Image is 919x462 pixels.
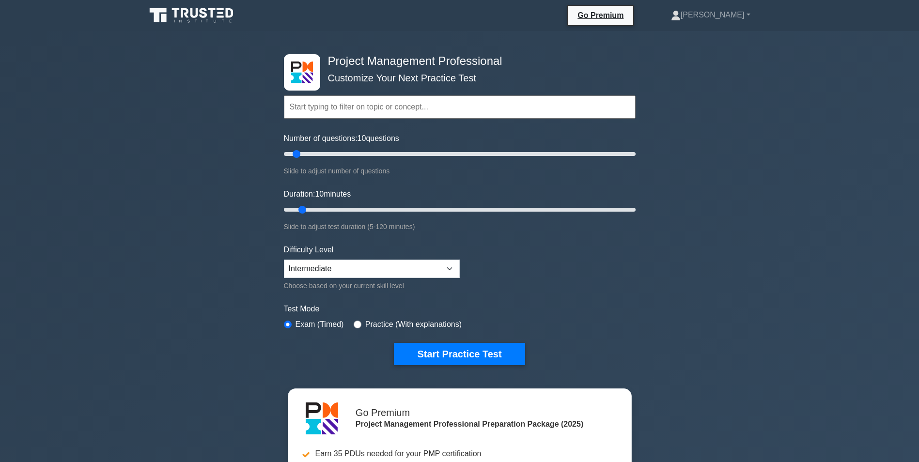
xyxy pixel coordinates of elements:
[648,5,774,25] a: [PERSON_NAME]
[284,303,636,315] label: Test Mode
[284,280,460,292] div: Choose based on your current skill level
[296,319,344,330] label: Exam (Timed)
[358,134,366,142] span: 10
[394,343,525,365] button: Start Practice Test
[365,319,462,330] label: Practice (With explanations)
[572,9,629,21] a: Go Premium
[284,165,636,177] div: Slide to adjust number of questions
[284,244,334,256] label: Difficulty Level
[284,95,636,119] input: Start typing to filter on topic or concept...
[324,54,588,68] h4: Project Management Professional
[284,188,351,200] label: Duration: minutes
[284,221,636,232] div: Slide to adjust test duration (5-120 minutes)
[284,133,399,144] label: Number of questions: questions
[315,190,324,198] span: 10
